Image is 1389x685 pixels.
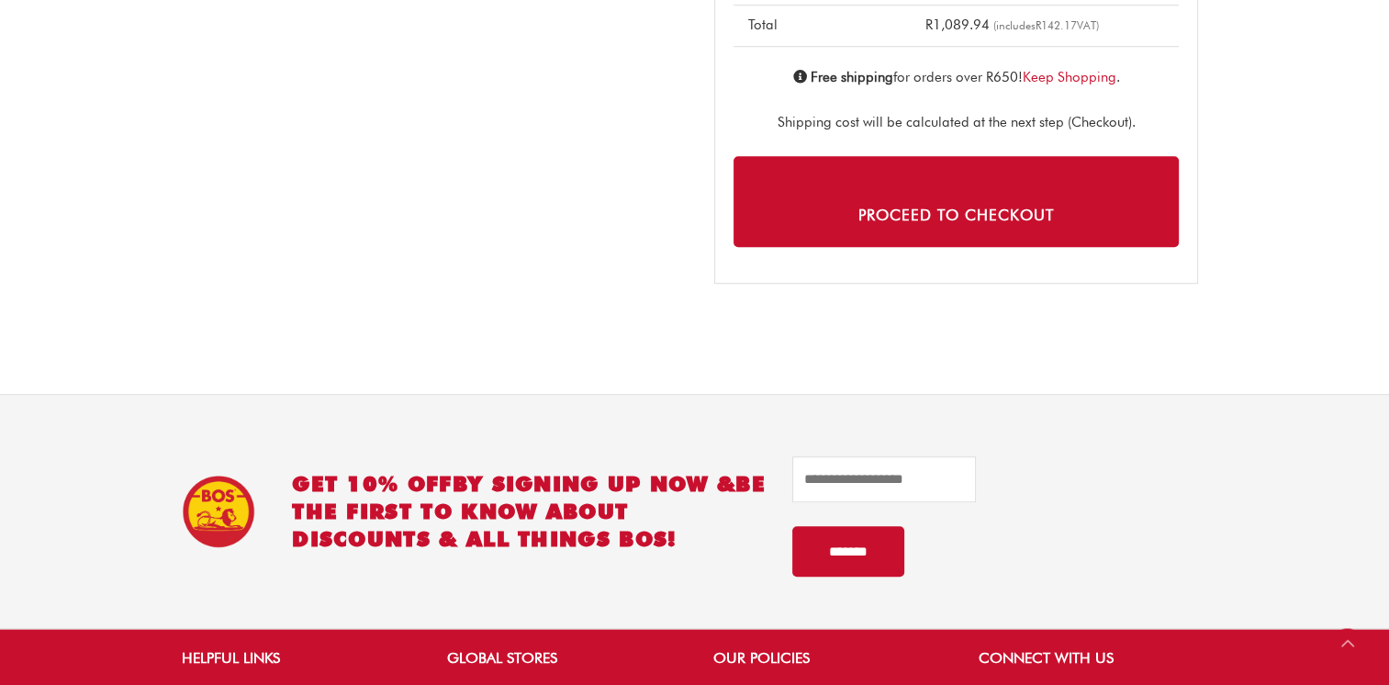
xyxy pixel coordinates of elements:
span: R [925,17,933,33]
h2: OUR POLICIES [713,647,942,669]
img: BOS Ice Tea [182,475,255,548]
span: R [1036,18,1041,32]
th: Total [734,5,912,47]
h2: CONNECT WITH US [979,647,1207,669]
p: Shipping cost will be calculated at the next step (Checkout). [734,111,1179,134]
a: Keep Shopping [1023,69,1116,85]
h2: GET 10% OFF be the first to know about discounts & all things BOS! [292,470,766,553]
a: Proceed to checkout [734,156,1179,247]
strong: Free shipping [811,69,893,85]
bdi: 1,089.94 [925,17,990,33]
span: 142.17 [1036,18,1077,32]
p: for orders over R650! . [734,66,1179,89]
h2: HELPFUL LINKS [182,647,410,669]
small: (includes VAT) [993,18,1099,32]
h2: GLOBAL STORES [447,647,676,669]
span: BY SIGNING UP NOW & [453,471,736,496]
